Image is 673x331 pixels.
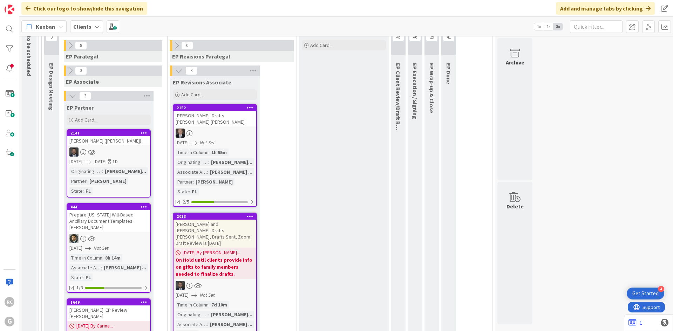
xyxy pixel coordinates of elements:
span: 45 [392,33,404,41]
input: Quick Filter... [570,20,623,33]
span: : [83,274,84,281]
div: Associate Assigned [176,320,207,328]
div: [PERSON_NAME] ... [102,264,148,271]
div: 444Prepare [US_STATE] Will-Based Ancillary Document Templates [PERSON_NAME] [67,204,150,232]
span: : [87,177,88,185]
div: CG [67,234,150,243]
span: 0 [181,41,193,50]
span: Add Card... [75,117,97,123]
div: [PERSON_NAME] ([PERSON_NAME]) [67,136,150,145]
a: 1 [628,318,642,327]
div: [PERSON_NAME] [88,177,128,185]
span: 8 [75,41,87,50]
span: : [209,149,210,156]
div: 4 [658,286,664,292]
div: 1D [113,158,118,165]
span: EP Done [445,63,452,84]
span: 41 [443,33,455,41]
div: Archive [506,58,524,67]
span: EP Revisions Paralegal [172,53,230,60]
div: 2013 [177,214,256,219]
span: 3 [46,33,57,41]
span: : [83,187,84,195]
span: EP Wrap-up & Close [428,63,435,113]
div: Originating Attorney [176,158,208,166]
span: 2/5 [183,198,189,206]
span: : [209,301,210,309]
span: 1x [534,23,544,30]
div: JW [174,281,256,290]
div: 2013 [174,213,256,220]
div: 1649[PERSON_NAME]: EP Review [PERSON_NAME] [67,299,150,321]
div: Originating Attorney [69,167,102,175]
div: 1649 [70,300,150,305]
img: JW [69,147,79,157]
div: Associate Assigned [69,264,101,271]
img: BG [176,129,185,138]
div: FL [190,188,199,195]
div: Prepare [US_STATE] Will-Based Ancillary Document Templates [PERSON_NAME] [67,210,150,232]
b: On Hold until clients provide info on gifts to family members needed to finalize drafts. [176,256,254,277]
div: 8h 14m [103,254,122,262]
div: 1649 [67,299,150,305]
span: 2x [544,23,553,30]
span: EP Client Review/Draft Review Meeting [395,63,402,161]
div: 2141 [70,131,150,136]
span: EP Design Meeting [48,63,55,110]
span: : [101,264,102,271]
span: Support [15,1,32,9]
div: [PERSON_NAME]... [209,158,254,166]
span: : [208,311,209,318]
div: JW [67,147,150,157]
div: State [69,187,83,195]
div: State [176,188,189,195]
span: [DATE] [176,291,189,299]
div: 2152 [177,105,256,110]
span: Waiting to be scheduled [26,15,33,76]
div: Partner [176,178,193,186]
div: FL [84,187,93,195]
a: 444Prepare [US_STATE] Will-Based Ancillary Document Templates [PERSON_NAME]CG[DATE]Not SetTime in... [67,203,151,293]
span: 3x [553,23,563,30]
div: RC [5,297,14,307]
span: : [189,188,190,195]
div: [PERSON_NAME]... [209,311,254,318]
div: 2152 [174,105,256,111]
div: [PERSON_NAME] [194,178,234,186]
span: 3 [75,67,87,75]
div: Add and manage tabs by clicking [556,2,655,15]
span: EP Paralegal [66,53,98,60]
span: EP Associate [66,78,99,85]
a: 2141[PERSON_NAME] ([PERSON_NAME])JW[DATE][DATE]1DOriginating Attorney:[PERSON_NAME]...Partner:[PE... [67,129,151,198]
div: Get Started [632,290,659,297]
span: EP Partner [67,104,94,111]
i: Not Set [94,245,109,251]
span: [DATE] By Carina... [76,322,113,330]
div: [PERSON_NAME] ... [208,320,254,328]
div: 444 [70,205,150,209]
span: : [207,168,208,176]
img: Visit kanbanzone.com [5,5,14,14]
span: EP Revisions Associate [173,79,231,86]
span: 46 [409,33,421,41]
span: : [102,167,103,175]
div: 2013[PERSON_NAME] and [PERSON_NAME]: Drafts [PERSON_NAME], Drafts Sent, Zoom Draft Review is [DATE] [174,213,256,248]
span: [DATE] [69,158,82,165]
span: EP Execution / Signing [412,63,419,119]
span: : [208,158,209,166]
div: 2152[PERSON_NAME]: Drafts [PERSON_NAME] [PERSON_NAME] [174,105,256,126]
div: Partner [69,177,87,185]
div: Time in Column [69,254,102,262]
div: [PERSON_NAME] and [PERSON_NAME]: Drafts [PERSON_NAME], Drafts Sent, Zoom Draft Review is [DATE] [174,220,256,248]
img: CG [69,234,79,243]
div: BG [174,129,256,138]
div: [PERSON_NAME]: Drafts [PERSON_NAME] [PERSON_NAME] [174,111,256,126]
span: [DATE] [176,139,189,146]
span: : [207,320,208,328]
span: [DATE] [94,158,107,165]
span: Kanban [36,22,55,31]
div: [PERSON_NAME]... [103,167,148,175]
i: Not Set [200,292,215,298]
span: [DATE] By [PERSON_NAME]... [183,249,240,256]
div: FL [84,274,93,281]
